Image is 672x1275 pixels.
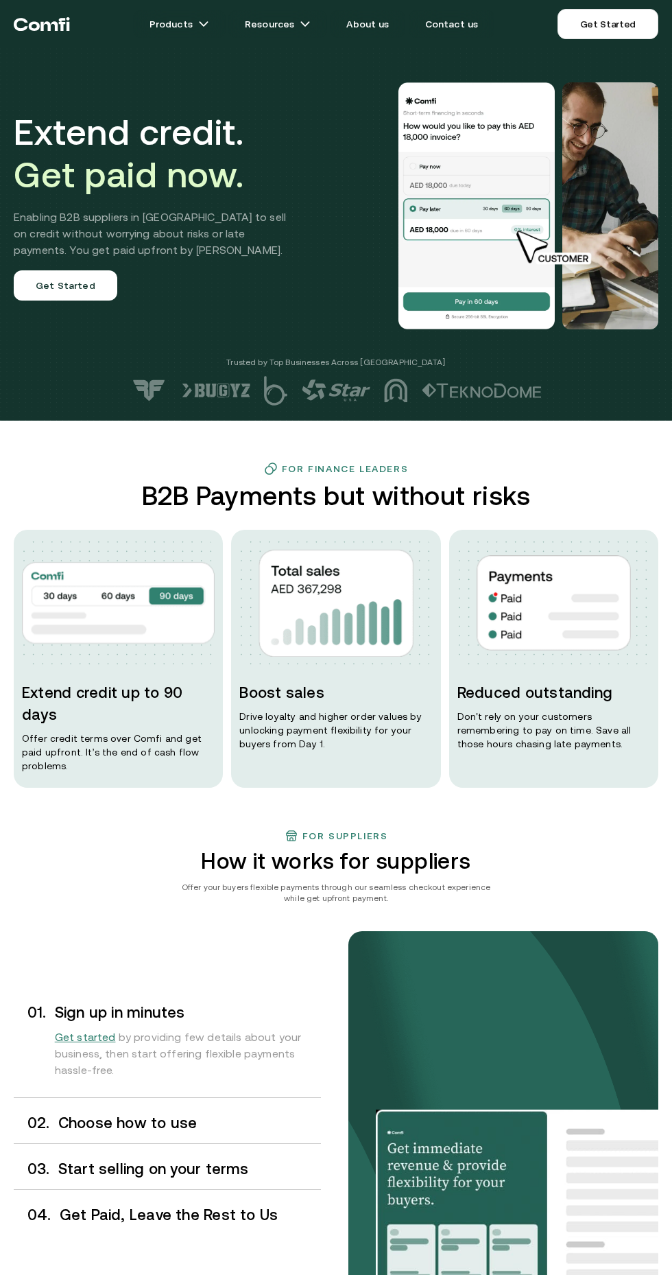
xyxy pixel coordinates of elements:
[198,19,209,30] img: arrow icons
[182,383,250,398] img: logo-6
[302,379,370,401] img: logo-4
[384,378,408,403] img: logo-3
[302,830,388,841] h3: For suppliers
[457,682,650,704] h3: Reduced outstanding
[58,1114,321,1132] h3: Choose how to use
[457,710,650,751] p: Don ' t rely on your customers remembering to pay on time. Save all those hours chasing late paym...
[259,549,413,656] img: img
[394,82,559,329] img: Would you like to pay this AED 18,000.00 invoice?
[136,481,536,511] h2: B2B Payments but without risks
[55,1022,321,1092] div: by providing few details about your business, then start offering flexible payments hassle-free.
[557,9,658,39] a: Get Started
[228,10,327,38] a: Resourcesarrow icons
[477,555,631,651] img: img
[55,1031,116,1043] span: Get started
[133,10,226,38] a: Productsarrow icons
[55,1004,321,1022] h3: Sign up in minutes
[14,270,117,301] a: Get Started
[22,682,215,726] h3: Extend credit up to 90 days
[506,229,606,267] img: cursor
[14,3,70,45] a: Return to the top of the Comfi home page
[14,1004,47,1092] div: 0 1 .
[239,710,432,751] p: Drive loyalty and higher order values by unlocking payment flexibility for your buyers from Day 1.
[136,848,536,874] h2: How it works for suppliers
[330,10,405,38] a: About us
[22,538,215,668] img: dots
[264,376,288,406] img: logo-5
[180,882,492,904] p: Offer your buyers flexible payments through our seamless checkout experience while get upfront pa...
[282,463,408,474] h3: For Finance Leaders
[58,1160,321,1178] h3: Start selling on your terms
[60,1206,321,1224] h3: Get Paid, Leave the Rest to Us
[14,209,296,258] h2: Enabling B2B suppliers in [GEOGRAPHIC_DATA] to sell on credit without worrying about risks or lat...
[562,82,658,329] img: Would you like to pay this AED 18,000.00 invoice?
[409,10,495,38] a: Contact us
[14,1206,51,1224] div: 0 4 .
[300,19,311,30] img: arrow icons
[285,829,298,843] img: finance
[239,538,432,668] img: dots
[14,111,296,196] h1: Extend credit.
[14,154,244,195] span: Get paid now.
[55,1031,119,1043] a: Get started
[422,383,542,398] img: logo-2
[130,379,168,402] img: logo-7
[22,554,215,652] img: img
[14,1160,50,1178] div: 0 3 .
[14,1114,50,1132] div: 0 2 .
[457,538,650,668] img: dots
[22,732,215,773] p: Offer credit terms over Comfi and get paid upfront. It’s the end of cash flow problems.
[264,462,278,476] img: finance
[239,682,432,704] h3: Boost sales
